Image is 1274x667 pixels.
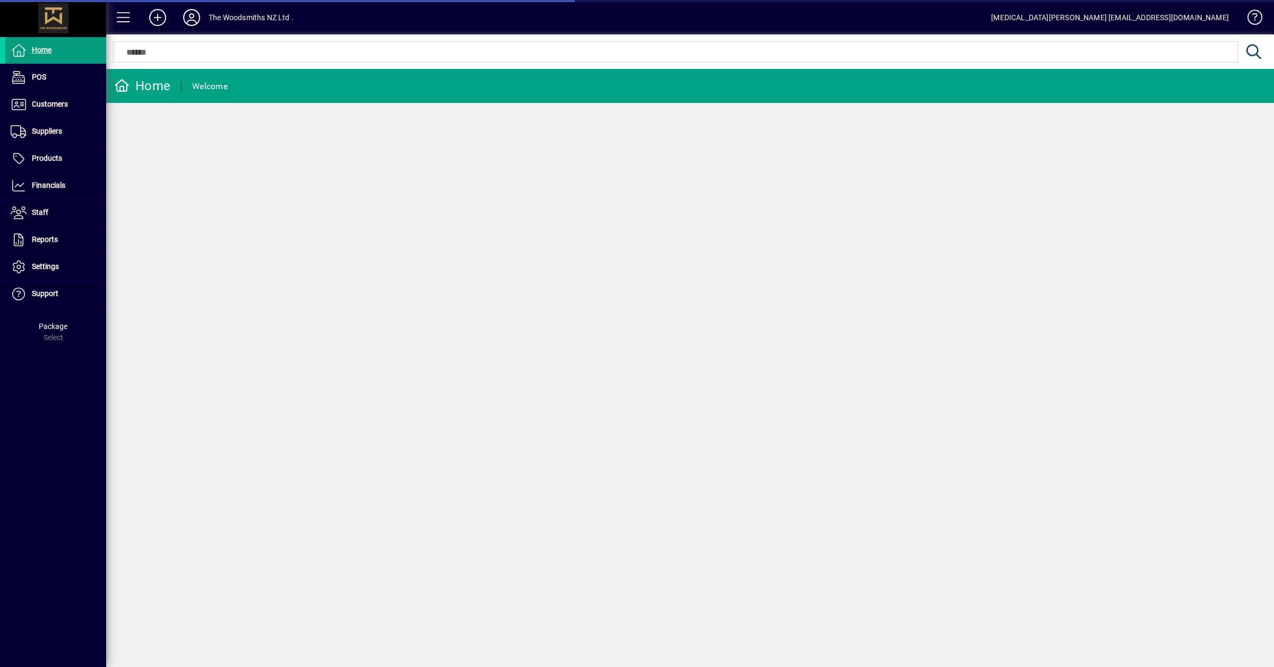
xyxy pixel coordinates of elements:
[114,77,170,94] div: Home
[5,145,106,172] a: Products
[5,91,106,118] a: Customers
[32,100,68,108] span: Customers
[32,235,58,244] span: Reports
[32,181,65,189] span: Financials
[32,46,51,54] span: Home
[5,172,106,199] a: Financials
[5,254,106,280] a: Settings
[991,9,1229,26] div: [MEDICAL_DATA][PERSON_NAME] [EMAIL_ADDRESS][DOMAIN_NAME]
[32,73,46,81] span: POS
[32,289,58,298] span: Support
[5,281,106,307] a: Support
[32,262,59,271] span: Settings
[5,227,106,253] a: Reports
[39,322,67,331] span: Package
[1239,2,1261,37] a: Knowledge Base
[32,208,48,216] span: Staff
[209,9,294,26] div: The Woodsmiths NZ Ltd .
[192,78,228,95] div: Welcome
[32,154,62,162] span: Products
[141,8,175,27] button: Add
[175,8,209,27] button: Profile
[5,200,106,226] a: Staff
[5,64,106,91] a: POS
[32,127,62,135] span: Suppliers
[5,118,106,145] a: Suppliers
